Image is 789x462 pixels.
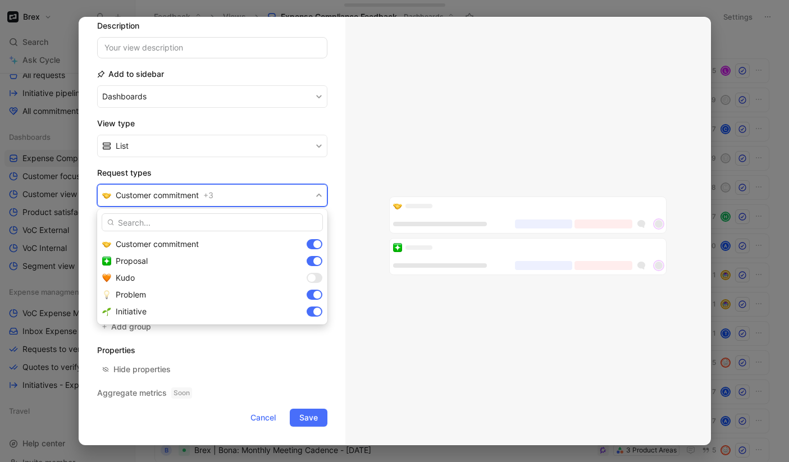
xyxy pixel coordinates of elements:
img: 🌱 [102,307,111,316]
span: Initiative [116,307,147,316]
img: 💡 [102,290,111,299]
span: Proposal [116,256,148,266]
img: ❇️ [102,257,111,266]
img: 🧡 [102,273,111,282]
img: 🤝 [102,240,111,249]
span: Customer commitment [116,239,199,249]
span: Kudo [116,273,135,282]
span: Problem [116,290,146,299]
input: Search... [102,213,323,231]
